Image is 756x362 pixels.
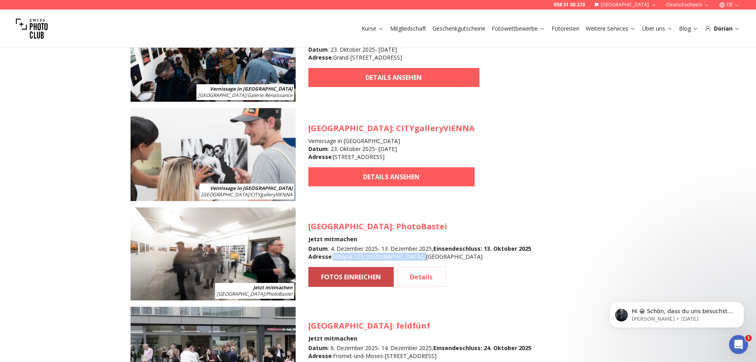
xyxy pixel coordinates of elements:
div: : 4. Dezember 2025 - 13. Dezember 2025 , : Sihlquai 125, [GEOGRAPHIC_DATA], [GEOGRAPHIC_DATA] [308,245,531,261]
button: Blog [676,23,702,34]
img: SPC Photo Awards Zürich: Dezember 2025 [131,207,296,300]
button: Geschenkgutscheine [429,23,489,34]
b: Vernissage in [GEOGRAPHIC_DATA] [210,185,292,192]
a: Mitgliedschaft [390,25,426,33]
h4: Jetzt mitmachen [308,335,531,343]
h4: Jetzt mitmachen [308,235,531,243]
span: : CITYgalleryVIENNA [201,191,292,198]
a: Fotoreisen [552,25,579,33]
a: Fotowettbewerbe [492,25,545,33]
b: Datum [308,46,328,53]
iframe: Intercom notifications message [597,285,756,341]
div: : 23. Oktober 2025 - [DATE] : [STREET_ADDRESS] [308,145,475,161]
b: Datum [308,344,328,352]
img: SPC Photo Awards WIEN Oktober 2025 [131,108,296,201]
b: Adresse [308,253,332,260]
b: Einsendeschluss : 13. Oktober 2025 [433,245,531,252]
span: [GEOGRAPHIC_DATA] [308,123,392,134]
a: FOTOS EINREICHEN [308,267,394,287]
img: Swiss photo club [16,13,48,45]
a: Über uns [642,25,673,33]
a: Weitere Services [586,25,636,33]
div: : 6. Dezember 2025 - 14. Dezember 2025 , : Fromet-und-Moses-[STREET_ADDRESS] [308,344,531,360]
b: Adresse [308,54,332,61]
span: [GEOGRAPHIC_DATA] [217,290,265,297]
iframe: Intercom live chat [729,335,748,354]
button: Über uns [639,23,676,34]
a: Kurse [362,25,384,33]
div: Dorian [705,25,740,33]
a: Blog [679,25,698,33]
h3: : feldfünf [308,320,531,331]
span: [GEOGRAPHIC_DATA] [201,191,249,198]
b: Datum [308,245,328,252]
button: Mitgliedschaft [387,23,429,34]
h4: Vernissage in [GEOGRAPHIC_DATA] [308,137,475,145]
span: [GEOGRAPHIC_DATA] [198,92,246,99]
a: DETAILS ANSEHEN [308,167,475,186]
button: Weitere Services [583,23,639,34]
div: : 23. Oktober 2025 - [DATE] : Grand-[STREET_ADDRESS] [308,46,479,62]
a: Details [397,267,446,287]
img: SPC Photo Awards Geneva: October 2025 [131,9,296,102]
b: Adresse [308,153,332,161]
a: DETAILS ANSEHEN [308,68,479,87]
span: : Galerie Renaissance [198,92,292,99]
b: Adresse [308,352,332,360]
button: Fotowettbewerbe [489,23,548,34]
b: Jetzt mitmachen [253,284,292,291]
h3: : CITYgalleryVIENNA [308,123,475,134]
span: [GEOGRAPHIC_DATA] [308,221,392,232]
button: Fotoreisen [548,23,583,34]
span: : PhotoBastei [217,290,292,297]
button: Kurse [358,23,387,34]
span: 1 [745,335,752,341]
a: Geschenkgutscheine [433,25,485,33]
span: [GEOGRAPHIC_DATA] [308,320,392,331]
h3: : PhotoBastei [308,221,531,232]
a: 058 51 00 270 [554,2,585,8]
b: Vernissage in [GEOGRAPHIC_DATA] [210,85,292,92]
b: Datum [308,145,328,153]
b: Einsendeschluss : 24. Oktober 2025 [433,344,531,352]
